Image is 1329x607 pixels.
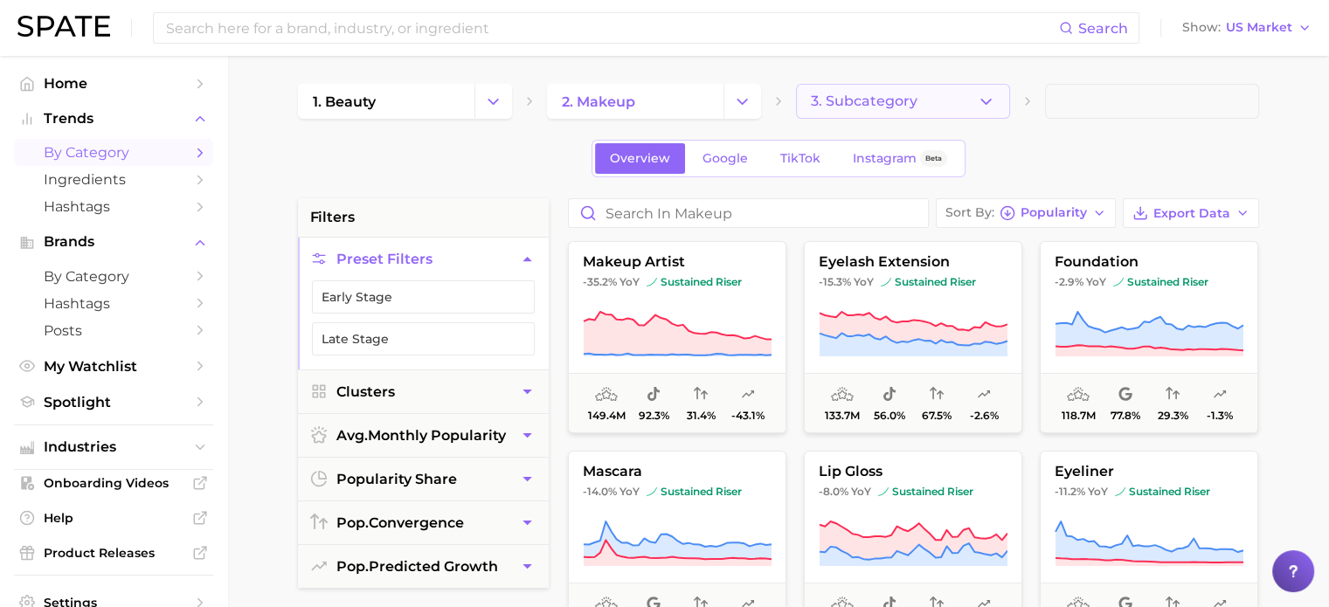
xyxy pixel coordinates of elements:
span: 133.7m [825,410,860,422]
span: average monthly popularity: Very High Popularity [831,384,854,405]
button: foundation-2.9% YoYsustained risersustained riser118.7m77.8%29.3%-1.3% [1040,241,1258,433]
button: pop.predicted growth [298,545,549,588]
button: Clusters [298,370,549,413]
span: sustained riser [878,485,973,499]
span: convergence [336,514,464,531]
span: 92.3% [638,410,668,422]
span: average monthly popularity: Very High Popularity [595,384,618,405]
span: makeup artist [569,254,786,270]
span: eyelash extension [805,254,1021,270]
span: popularity convergence: High Convergence [930,384,944,405]
span: YoY [620,275,640,289]
a: Ingredients [14,166,213,193]
span: Instagram [853,151,917,166]
abbr: average [336,427,368,444]
span: sustained riser [647,275,742,289]
span: TikTok [780,151,820,166]
span: 29.3% [1157,410,1187,422]
span: Popularity [1021,208,1087,217]
span: mascara [569,464,786,479]
span: YoY [854,275,874,289]
span: popularity convergence: Low Convergence [1166,384,1180,405]
span: Sort By [945,208,994,217]
a: by Category [14,139,213,166]
input: Search in makeup [569,199,928,227]
span: Ingredients [44,171,183,188]
a: Hashtags [14,193,213,220]
span: My Watchlist [44,358,183,375]
span: Clusters [336,383,395,400]
span: Product Releases [44,545,183,561]
span: by Category [44,144,183,161]
span: Google [703,151,748,166]
span: popularity share [336,471,457,487]
span: Hashtags [44,295,183,312]
img: SPATE [17,16,110,37]
span: lip gloss [805,464,1021,479]
button: popularity share [298,458,549,500]
a: 1. beauty [298,84,474,119]
a: Onboarding Videos [14,470,213,496]
a: Spotlight [14,389,213,416]
input: Search here for a brand, industry, or ingredient [164,13,1059,43]
img: sustained riser [1113,277,1124,287]
button: Preset Filters [298,238,549,280]
span: sustained riser [1115,485,1210,499]
span: YoY [851,485,871,499]
span: by Category [44,268,183,285]
img: sustained riser [647,277,657,287]
span: average monthly popularity: Very High Popularity [1067,384,1090,405]
a: TikTok [765,143,835,174]
span: Search [1078,20,1128,37]
span: sustained riser [1113,275,1208,289]
a: InstagramBeta [838,143,962,174]
span: YoY [620,485,640,499]
span: -11.2% [1055,485,1085,498]
a: Google [688,143,763,174]
span: Posts [44,322,183,339]
span: 1. beauty [313,93,376,110]
span: -43.1% [731,410,765,422]
span: -2.9% [1055,275,1083,288]
span: -14.0% [583,485,617,498]
span: 77.8% [1111,410,1140,422]
button: pop.convergence [298,501,549,544]
button: Early Stage [312,280,535,314]
button: Industries [14,434,213,460]
span: Industries [44,439,183,455]
a: by Category [14,263,213,290]
button: Export Data [1123,198,1259,228]
span: Preset Filters [336,251,433,267]
span: 31.4% [686,410,715,422]
span: popularity predicted growth: Very Unlikely [1213,384,1227,405]
span: popularity share: TikTok [647,384,661,405]
span: popularity convergence: Low Convergence [694,384,708,405]
span: popularity predicted growth: Uncertain [741,384,755,405]
a: Product Releases [14,540,213,566]
span: US Market [1226,23,1292,32]
span: Spotlight [44,394,183,410]
button: Sort ByPopularity [936,198,1116,228]
span: Beta [925,151,942,166]
span: Overview [610,151,670,166]
span: Trends [44,111,183,127]
span: -1.3% [1207,410,1233,422]
span: -35.2% [583,275,617,288]
span: eyeliner [1041,464,1257,479]
span: monthly popularity [336,427,506,444]
span: Show [1182,23,1221,32]
span: popularity share: TikTok [883,384,896,405]
button: eyelash extension-15.3% YoYsustained risersustained riser133.7m56.0%67.5%-2.6% [804,241,1022,433]
span: -2.6% [969,410,998,422]
span: popularity share: Google [1118,384,1132,405]
a: Overview [595,143,685,174]
span: popularity predicted growth: Very Unlikely [977,384,991,405]
span: filters [310,207,355,228]
span: Onboarding Videos [44,475,183,491]
span: sustained riser [881,275,976,289]
button: Change Category [474,84,512,119]
a: Hashtags [14,290,213,317]
button: 3. Subcategory [796,84,1010,119]
button: avg.monthly popularity [298,414,549,457]
img: sustained riser [647,486,657,497]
